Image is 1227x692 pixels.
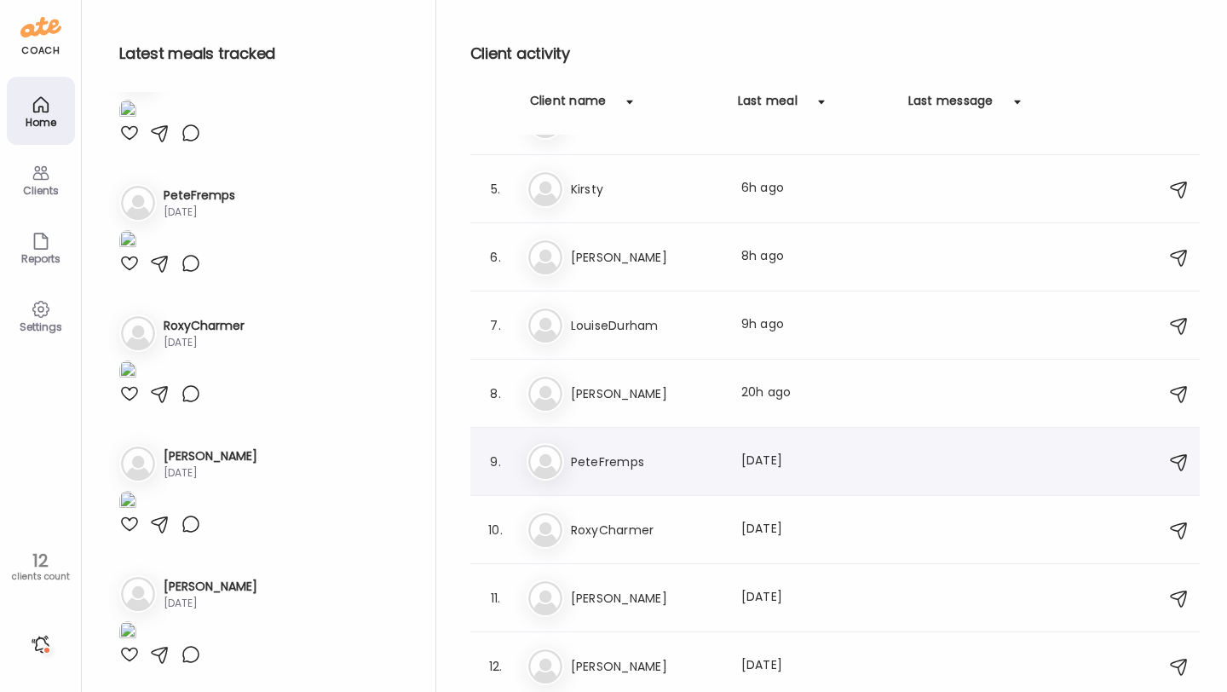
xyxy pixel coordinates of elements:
div: Clients [10,185,72,196]
h3: RoxyCharmer [571,520,721,540]
div: [DATE] [164,465,257,481]
h2: Latest meals tracked [119,41,408,66]
div: 6. [486,247,506,268]
h3: [PERSON_NAME] [164,447,257,465]
h3: [PERSON_NAME] [571,247,721,268]
div: Last message [908,92,994,119]
div: 11. [486,588,506,608]
div: 9h ago [741,315,891,336]
h3: LouiseDurham [571,315,721,336]
img: bg-avatar-default.svg [528,172,562,206]
h3: PeteFremps [164,187,235,205]
div: 12. [486,656,506,677]
img: bg-avatar-default.svg [528,649,562,683]
h3: Kirsty [571,179,721,199]
h3: [PERSON_NAME] [571,588,721,608]
div: Client name [530,92,607,119]
div: [DATE] [164,596,257,611]
div: [DATE] [741,520,891,540]
div: [DATE] [741,452,891,472]
h2: Client activity [470,41,1200,66]
div: Home [10,117,72,128]
div: coach [21,43,60,58]
div: [DATE] [741,588,891,608]
div: 20h ago [741,383,891,404]
img: ate [20,14,61,41]
img: bg-avatar-default.svg [528,309,562,343]
div: 5. [486,179,506,199]
h3: PeteFremps [571,452,721,472]
div: Settings [10,321,72,332]
h3: RoxyCharmer [164,317,245,335]
div: Last meal [738,92,798,119]
img: images%2Fr1MJTdTVcmaGV99ZvRg8wYCtdWJ2%2F357ujzE7jSr0kBtGKXX1%2FoAbM94dO7dEntBixWGp1_1080 [119,230,136,253]
img: bg-avatar-default.svg [528,513,562,547]
div: 6h ago [741,179,891,199]
h3: [PERSON_NAME] [571,383,721,404]
div: 8. [486,383,506,404]
img: bg-avatar-default.svg [121,447,155,481]
div: 12 [6,551,75,571]
div: 9. [486,452,506,472]
div: 7. [486,315,506,336]
h3: [PERSON_NAME] [571,656,721,677]
img: bg-avatar-default.svg [121,577,155,611]
img: bg-avatar-default.svg [121,186,155,220]
img: bg-avatar-default.svg [528,240,562,274]
img: images%2FAq1zbQS9BDRNWTw1ymPgJVDp45P2%2Fnpmar9y1oIuBXofLXva5%2FmcWaGBBEftJLXDkP51gg_1080 [119,621,136,644]
img: bg-avatar-default.svg [528,581,562,615]
div: [DATE] [164,335,245,350]
img: bg-avatar-default.svg [121,316,155,350]
div: 8h ago [741,247,891,268]
img: bg-avatar-default.svg [528,445,562,479]
div: [DATE] [164,205,235,220]
h3: [PERSON_NAME] [164,578,257,596]
img: bg-avatar-default.svg [528,377,562,411]
div: Reports [10,253,72,264]
div: 10. [486,520,506,540]
img: images%2Fjloxfuwkz2OKnpXZynPIBNmAub53%2FyC0LJUEa7D8MGScUx3cJ%2FBcOXNRT7Hri23nZwXSEA_1080 [119,100,136,123]
img: images%2FRLcSfFjiTGcBNJ4LmZaqtZDgsf33%2FKmYvpvv0mFD3Ui8wlrI2%2F3kc5741xcOuvnXw1NwhU_1080 [119,360,136,383]
img: images%2FAw46pZ9kYwVWWOlJesLJI2Yi82g2%2F883xJp4mDgcIUgmjt5y1%2FSiFpQAJkEnjf1pkDzfP7_1080 [119,491,136,514]
div: [DATE] [741,656,891,677]
div: clients count [6,571,75,583]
